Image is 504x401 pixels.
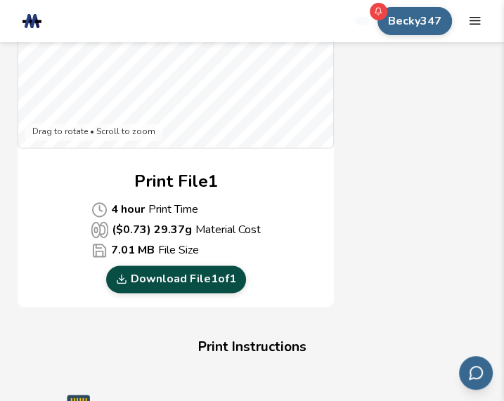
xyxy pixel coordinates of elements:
button: mobile navigation menu [468,14,482,27]
p: Material Cost [91,221,261,238]
button: Send feedback via email [459,356,493,390]
h2: Print File 1 [134,169,218,194]
span: Average Cost [91,242,108,258]
span: Average Cost [91,221,108,238]
span: Average Cost [91,202,108,218]
div: Drag to rotate • Scroll to zoom [25,124,162,140]
button: Becky347 [377,7,452,35]
b: 7.01 MB [111,242,155,258]
a: Download File1of1 [106,265,246,292]
p: Print Time [91,201,261,218]
h4: Print Instructions [32,335,472,360]
p: File Size [91,242,261,258]
b: 4 hour [111,201,145,218]
b: ($ 0.73 ) 29.37 g [112,221,192,238]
